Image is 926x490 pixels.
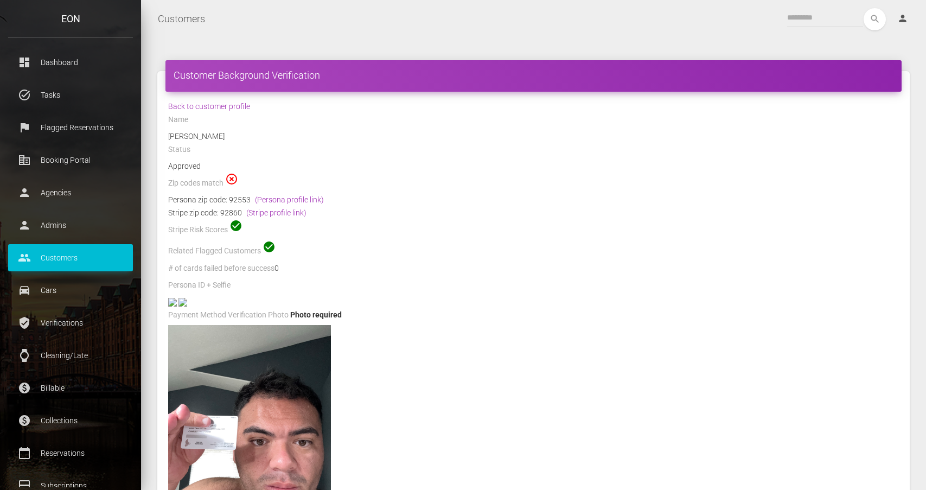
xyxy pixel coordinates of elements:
label: Status [168,144,190,155]
img: d959a2-legacy-shared-us-central1%2Fselfiefile%2Fimage%2F929267528%2Fshrine_processed%2F3b5f2991bd... [178,298,187,307]
p: Billable [16,380,125,396]
a: (Stripe profile link) [246,208,306,217]
label: Related Flagged Customers [168,246,261,257]
a: paid Billable [8,374,133,402]
span: check_circle [263,240,276,253]
div: Approved [160,160,907,173]
label: Zip codes match [168,178,223,189]
label: Name [168,114,188,125]
span: check_circle [229,219,242,232]
a: person [889,8,918,30]
a: dashboard Dashboard [8,49,133,76]
a: Back to customer profile [168,102,250,111]
p: Agencies [16,184,125,201]
a: Customers [158,5,205,33]
label: Payment Method Verification Photo [168,310,289,321]
a: (Persona profile link) [255,195,324,204]
p: Reservations [16,445,125,461]
a: flag Flagged Reservations [8,114,133,141]
p: Tasks [16,87,125,103]
div: 0 [160,262,907,278]
a: paid Collections [8,407,133,434]
p: Admins [16,217,125,233]
button: search [864,8,886,30]
p: Cleaning/Late [16,347,125,364]
p: Dashboard [16,54,125,71]
a: corporate_fare Booking Portal [8,147,133,174]
a: person Agencies [8,179,133,206]
h4: Customer Background Verification [174,68,893,82]
img: negative-dl-front-photo.jpg [168,298,177,307]
div: Stripe zip code: 92860 [168,206,899,219]
a: verified_user Verifications [8,309,133,336]
span: highlight_off [225,173,238,186]
i: person [897,13,908,24]
p: Customers [16,250,125,266]
p: Cars [16,282,125,298]
p: Collections [16,412,125,429]
p: Flagged Reservations [16,119,125,136]
a: calendar_today Reservations [8,440,133,467]
label: Persona ID + Selfie [168,280,231,291]
div: [PERSON_NAME] [160,130,907,143]
a: person Admins [8,212,133,239]
label: # of cards failed before success [168,263,274,274]
a: drive_eta Cars [8,277,133,304]
div: Persona zip code: 92553 [168,193,899,206]
p: Booking Portal [16,152,125,168]
label: Stripe Risk Scores [168,225,228,236]
p: Verifications [16,315,125,331]
a: people Customers [8,244,133,271]
span: Photo required [290,310,342,319]
a: watch Cleaning/Late [8,342,133,369]
a: task_alt Tasks [8,81,133,109]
